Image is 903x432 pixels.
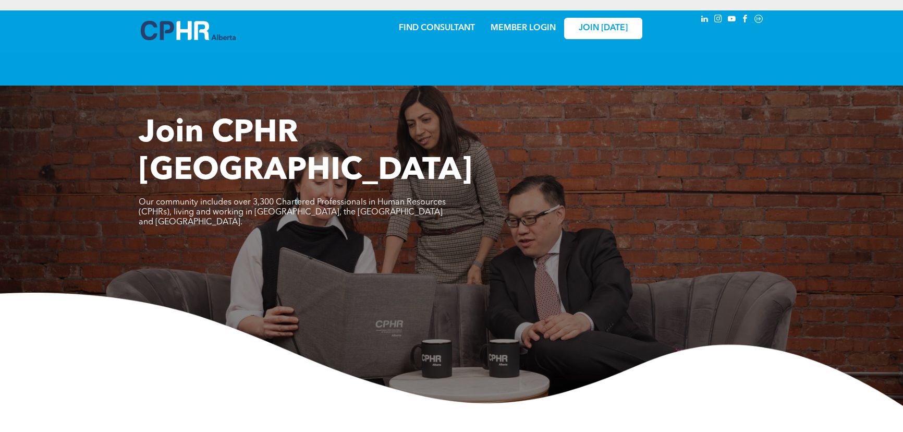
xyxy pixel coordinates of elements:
[712,13,724,27] a: instagram
[139,118,472,187] span: Join CPHR [GEOGRAPHIC_DATA]
[564,18,642,39] a: JOIN [DATE]
[753,13,764,27] a: Social network
[139,198,446,226] span: Our community includes over 3,300 Chartered Professionals in Human Resources (CPHRs), living and ...
[491,24,556,32] a: MEMBER LOGIN
[579,23,628,33] span: JOIN [DATE]
[399,24,475,32] a: FIND CONSULTANT
[739,13,751,27] a: facebook
[141,21,236,40] img: A blue and white logo for cp alberta
[699,13,710,27] a: linkedin
[726,13,737,27] a: youtube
